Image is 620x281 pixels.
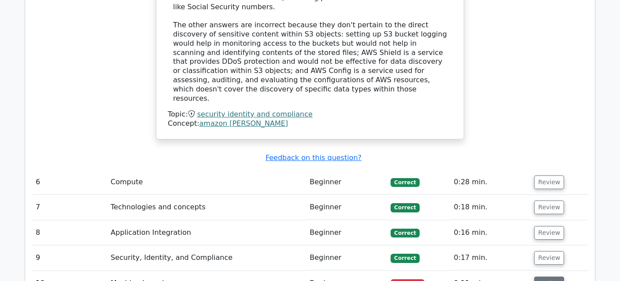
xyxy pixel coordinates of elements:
td: 0:17 min. [450,245,531,270]
td: 6 [32,170,107,195]
a: amazon [PERSON_NAME] [199,119,288,128]
button: Review [534,201,564,214]
div: Concept: [168,119,452,128]
td: 0:16 min. [450,220,531,245]
td: Beginner [306,195,387,220]
a: security identity and compliance [197,110,313,118]
button: Review [534,251,564,265]
button: Review [534,175,564,189]
td: 7 [32,195,107,220]
span: Correct [391,178,419,187]
div: Topic: [168,110,452,119]
td: 0:28 min. [450,170,531,195]
a: Feedback on this question? [266,153,362,162]
span: Correct [391,203,419,212]
td: Beginner [306,220,387,245]
td: Technologies and concepts [107,195,306,220]
td: 0:18 min. [450,195,531,220]
span: Correct [391,254,419,263]
span: Correct [391,229,419,237]
td: Beginner [306,245,387,270]
td: 8 [32,220,107,245]
td: Security, Identity, and Compliance [107,245,306,270]
button: Review [534,226,564,240]
td: Application Integration [107,220,306,245]
td: Compute [107,170,306,195]
td: Beginner [306,170,387,195]
td: 9 [32,245,107,270]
